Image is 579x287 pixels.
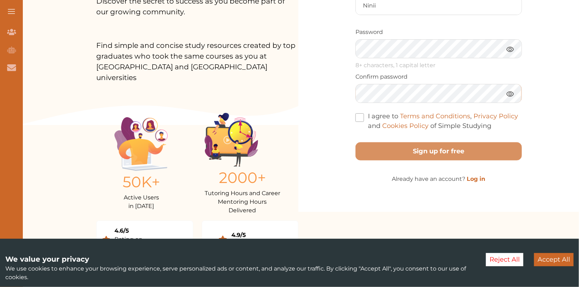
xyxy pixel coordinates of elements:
img: eye.3286bcf0.webp [506,89,514,98]
div: We use cookies to enhance your browsing experience, serve personalized ads or content, and analyz... [5,254,475,282]
img: Group%201403.ccdcecb8.png [205,113,258,167]
p: 8+ characters, 1 capital letter [355,61,522,70]
p: Find simple and concise study resources created by top graduates who took the same courses as you... [96,29,298,94]
div: 4.9/5 [231,231,281,239]
label: I agree to , and of Simple Studying [355,112,522,131]
button: Accept cookies [534,253,574,266]
p: Password [355,28,522,36]
img: Illustration.25158f3c.png [114,117,168,171]
div: 4.6/5 [114,227,187,235]
a: Cookies Policy [382,122,429,130]
img: eye.3286bcf0.webp [506,45,514,54]
a: Privacy Policy [473,112,518,120]
p: 2000+ [205,167,280,189]
button: Decline cookies [486,253,523,266]
a: Log in [467,175,486,182]
a: 4.6/5Rating on [DOMAIN_NAME] [96,221,193,258]
a: 4.9/5Rating on Google [202,221,299,258]
p: Active Users in [DATE] [114,193,168,211]
div: Rating on [DOMAIN_NAME] [114,235,187,252]
p: 50K+ [114,171,168,193]
span: We value your privacy [5,255,89,263]
button: Sign up for free [355,142,522,160]
p: Confirm password [355,73,522,81]
a: Terms and Conditions [400,112,470,120]
p: Already have an account? [355,175,522,183]
p: Tutoring Hours and Career Mentoring Hours Delivered [205,189,280,215]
